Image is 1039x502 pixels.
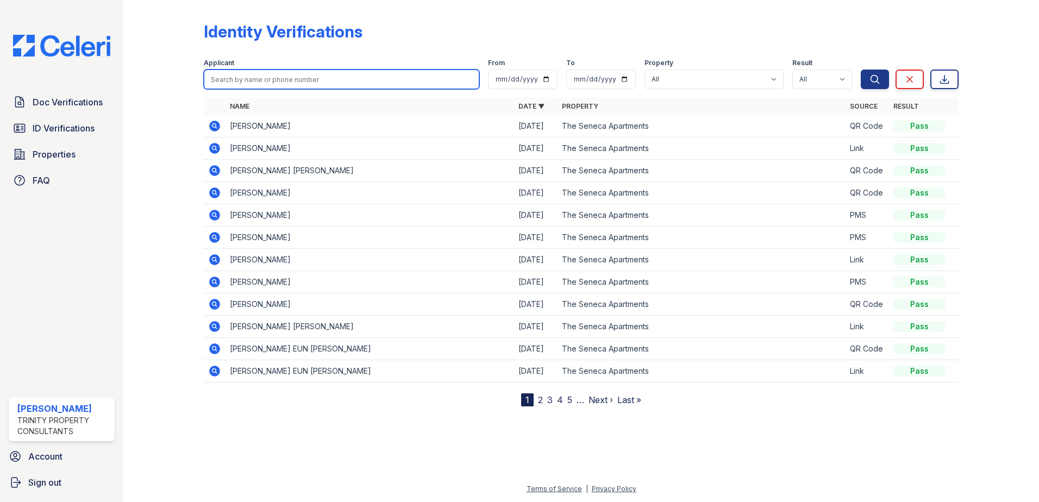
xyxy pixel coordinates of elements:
label: Property [644,59,673,67]
a: Doc Verifications [9,91,115,113]
label: To [566,59,575,67]
div: | [586,485,588,493]
a: FAQ [9,170,115,191]
div: Pass [893,254,946,265]
a: Next › [589,394,613,405]
span: Account [28,450,62,463]
a: 5 [567,394,572,405]
label: Result [792,59,812,67]
td: QR Code [846,160,889,182]
div: Pass [893,299,946,310]
td: [DATE] [514,115,558,137]
div: Pass [893,187,946,198]
img: CE_Logo_Blue-a8612792a0a2168367f1c8372b55b34899dd931a85d93a1a3d3e32e68fde9ad4.png [4,35,119,57]
td: The Seneca Apartments [558,160,846,182]
a: ID Verifications [9,117,115,139]
a: Privacy Policy [592,485,636,493]
td: PMS [846,227,889,249]
div: Pass [893,277,946,287]
a: Terms of Service [527,485,582,493]
span: Doc Verifications [33,96,103,109]
td: The Seneca Apartments [558,115,846,137]
td: [PERSON_NAME] EUN [PERSON_NAME] [226,338,514,360]
span: FAQ [33,174,50,187]
td: Link [846,249,889,271]
span: … [577,393,584,406]
td: [DATE] [514,338,558,360]
a: Name [230,102,249,110]
td: [DATE] [514,316,558,338]
label: Applicant [204,59,234,67]
td: [DATE] [514,182,558,204]
div: Pass [893,210,946,221]
div: Pass [893,343,946,354]
div: Pass [893,366,946,376]
span: Properties [33,148,76,161]
td: [PERSON_NAME] [226,204,514,227]
td: QR Code [846,293,889,316]
label: From [488,59,505,67]
a: Properties [9,143,115,165]
td: [PERSON_NAME] [226,271,514,293]
td: QR Code [846,182,889,204]
td: The Seneca Apartments [558,182,846,204]
td: PMS [846,204,889,227]
td: [DATE] [514,160,558,182]
td: [PERSON_NAME] [PERSON_NAME] [226,316,514,338]
div: Pass [893,232,946,243]
a: 4 [557,394,563,405]
div: [PERSON_NAME] [17,402,110,415]
div: 1 [521,393,534,406]
a: Property [562,102,598,110]
td: [PERSON_NAME] [226,293,514,316]
a: Source [850,102,878,110]
td: [PERSON_NAME] [PERSON_NAME] [226,160,514,182]
div: Pass [893,321,946,332]
td: [PERSON_NAME] [226,115,514,137]
td: [PERSON_NAME] [226,227,514,249]
td: Link [846,137,889,160]
span: ID Verifications [33,122,95,135]
td: The Seneca Apartments [558,204,846,227]
a: Last » [617,394,641,405]
td: The Seneca Apartments [558,271,846,293]
a: Sign out [4,472,119,493]
td: The Seneca Apartments [558,227,846,249]
td: [DATE] [514,204,558,227]
td: [PERSON_NAME] EUN [PERSON_NAME] [226,360,514,382]
td: QR Code [846,115,889,137]
td: [DATE] [514,293,558,316]
td: The Seneca Apartments [558,137,846,160]
div: Pass [893,121,946,131]
td: The Seneca Apartments [558,338,846,360]
td: The Seneca Apartments [558,249,846,271]
div: Trinity Property Consultants [17,415,110,437]
td: [PERSON_NAME] [226,137,514,160]
td: The Seneca Apartments [558,360,846,382]
td: PMS [846,271,889,293]
td: [DATE] [514,137,558,160]
a: Account [4,445,119,467]
td: [DATE] [514,360,558,382]
td: The Seneca Apartments [558,293,846,316]
div: Pass [893,165,946,176]
td: Link [846,316,889,338]
a: 2 [538,394,543,405]
td: [DATE] [514,249,558,271]
div: Identity Verifications [204,22,362,41]
td: [PERSON_NAME] [226,182,514,204]
td: [DATE] [514,271,558,293]
a: Result [893,102,919,110]
input: Search by name or phone number [204,70,479,89]
span: Sign out [28,476,61,489]
a: Date ▼ [518,102,544,110]
td: Link [846,360,889,382]
td: [PERSON_NAME] [226,249,514,271]
td: QR Code [846,338,889,360]
div: Pass [893,143,946,154]
a: 3 [547,394,553,405]
td: The Seneca Apartments [558,316,846,338]
td: [DATE] [514,227,558,249]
